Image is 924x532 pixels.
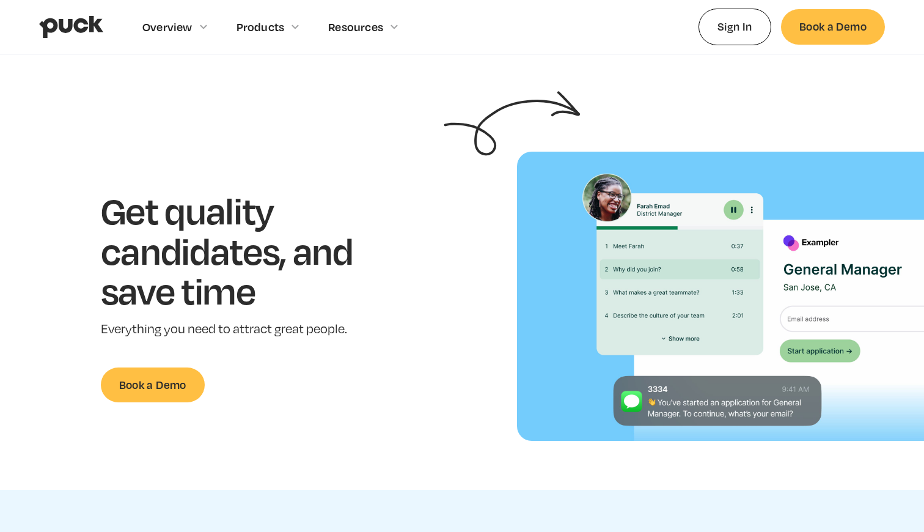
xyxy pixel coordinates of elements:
[101,320,391,338] p: Everything you need to attract great people.
[237,20,285,34] div: Products
[142,20,193,34] div: Overview
[781,9,885,44] a: Book a Demo
[698,9,771,45] a: Sign In
[101,190,391,311] h1: Get quality candidates, and save time
[101,368,205,402] a: Book a Demo
[328,20,383,34] div: Resources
